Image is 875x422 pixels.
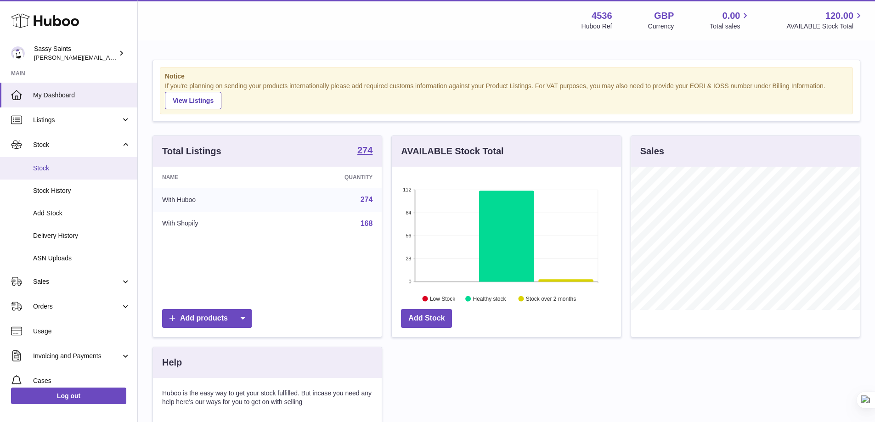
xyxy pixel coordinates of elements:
span: Usage [33,327,130,336]
td: With Shopify [153,212,277,236]
span: Delivery History [33,231,130,240]
a: Log out [11,388,126,404]
text: 112 [403,187,411,192]
strong: 274 [357,146,373,155]
text: Healthy stock [473,295,507,302]
span: Cases [33,377,130,385]
span: Invoicing and Payments [33,352,121,360]
a: 274 [361,196,373,203]
span: Listings [33,116,121,124]
text: 0 [409,279,412,284]
span: Total sales [710,22,751,31]
span: ASN Uploads [33,254,130,263]
text: 28 [406,256,412,261]
a: 168 [361,219,373,227]
a: Add Stock [401,309,452,328]
span: Add Stock [33,209,130,218]
span: 0.00 [723,10,740,22]
a: 120.00 AVAILABLE Stock Total [786,10,864,31]
span: My Dashboard [33,91,130,100]
strong: Notice [165,72,848,81]
text: 56 [406,233,412,238]
span: [PERSON_NAME][EMAIL_ADDRESS][DOMAIN_NAME] [34,54,184,61]
span: Stock [33,164,130,173]
strong: 4536 [592,10,612,22]
div: If you're planning on sending your products internationally please add required customs informati... [165,82,848,109]
th: Name [153,167,277,188]
td: With Huboo [153,188,277,212]
text: 84 [406,210,412,215]
th: Quantity [277,167,382,188]
h3: AVAILABLE Stock Total [401,145,503,158]
div: Sassy Saints [34,45,117,62]
p: Huboo is the easy way to get your stock fulfilled. But incase you need any help here's our ways f... [162,389,373,406]
h3: Total Listings [162,145,221,158]
span: Sales [33,277,121,286]
h3: Help [162,356,182,369]
a: Add products [162,309,252,328]
h3: Sales [640,145,664,158]
a: 0.00 Total sales [710,10,751,31]
div: Currency [648,22,674,31]
span: 120.00 [825,10,853,22]
text: Low Stock [430,295,456,302]
img: ramey@sassysaints.com [11,46,25,60]
span: Orders [33,302,121,311]
a: 274 [357,146,373,157]
text: Stock over 2 months [526,295,576,302]
span: AVAILABLE Stock Total [786,22,864,31]
a: View Listings [165,92,221,109]
strong: GBP [654,10,674,22]
span: Stock [33,141,121,149]
div: Huboo Ref [581,22,612,31]
span: Stock History [33,186,130,195]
